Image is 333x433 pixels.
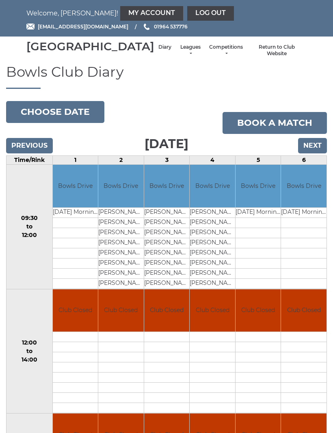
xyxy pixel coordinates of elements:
td: [PERSON_NAME] [144,248,190,258]
a: Email [EMAIL_ADDRESS][DOMAIN_NAME] [26,23,128,30]
td: Club Closed [98,289,144,332]
td: 1 [52,156,98,165]
input: Next [298,138,327,153]
td: [PERSON_NAME] [144,218,190,228]
td: [DATE] Morning Bowls Club [281,207,327,218]
td: [PERSON_NAME] [190,248,235,258]
td: Bowls Drive [53,165,98,207]
a: Leagues [179,44,201,57]
td: [PERSON_NAME] [190,238,235,248]
span: [EMAIL_ADDRESS][DOMAIN_NAME] [38,24,128,30]
td: 4 [190,156,236,165]
td: [PERSON_NAME] [144,258,190,268]
td: Club Closed [144,289,190,332]
td: Club Closed [236,289,281,332]
td: 2 [98,156,144,165]
img: Email [26,24,35,30]
a: Phone us 01964 537776 [143,23,188,30]
button: Choose date [6,101,104,123]
td: 09:30 to 12:00 [6,165,53,289]
img: Phone us [144,24,149,30]
nav: Welcome, [PERSON_NAME]! [26,6,307,21]
td: [DATE] Morning Bowls Club [53,207,98,218]
td: Club Closed [281,289,327,332]
td: [PERSON_NAME] [98,238,144,248]
td: Bowls Drive [98,165,144,207]
td: [PERSON_NAME] [190,218,235,228]
td: [DATE] Morning Bowls Club [236,207,281,218]
td: [PERSON_NAME] [144,238,190,248]
td: 3 [144,156,190,165]
td: Club Closed [190,289,235,332]
td: Time/Rink [6,156,53,165]
a: Diary [158,44,171,51]
span: 01964 537776 [154,24,188,30]
td: [PERSON_NAME] [144,228,190,238]
a: Log out [187,6,234,21]
td: [PERSON_NAME] [98,268,144,278]
td: [PERSON_NAME] [190,258,235,268]
h1: Bowls Club Diary [6,65,327,89]
td: [PERSON_NAME] [98,228,144,238]
td: Club Closed [53,289,98,332]
td: [PERSON_NAME] [144,268,190,278]
td: [PERSON_NAME] [98,278,144,289]
td: Bowls Drive [281,165,327,207]
td: [PERSON_NAME] [190,278,235,289]
td: [PERSON_NAME] [98,248,144,258]
td: [PERSON_NAME] [144,278,190,289]
td: [PERSON_NAME] [98,218,144,228]
td: [PERSON_NAME] [144,207,190,218]
a: Return to Club Website [251,44,303,57]
td: [PERSON_NAME] [190,228,235,238]
td: [PERSON_NAME] [98,207,144,218]
td: [PERSON_NAME] [98,258,144,268]
td: [PERSON_NAME] [190,268,235,278]
td: Bowls Drive [144,165,190,207]
td: 6 [281,156,327,165]
td: Bowls Drive [236,165,281,207]
td: [PERSON_NAME] [190,207,235,218]
td: Bowls Drive [190,165,235,207]
a: Book a match [223,112,327,134]
td: 5 [235,156,281,165]
input: Previous [6,138,53,153]
td: 12:00 to 14:00 [6,289,53,414]
div: [GEOGRAPHIC_DATA] [26,40,154,53]
a: My Account [120,6,183,21]
a: Competitions [209,44,243,57]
